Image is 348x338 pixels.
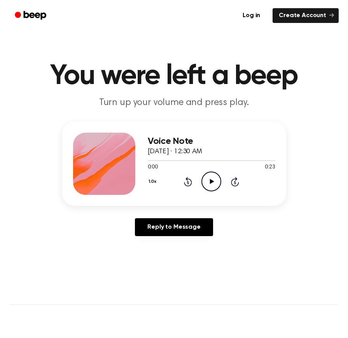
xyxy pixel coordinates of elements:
[9,62,339,90] h1: You were left a beep
[148,163,158,172] span: 0:00
[148,175,159,188] button: 1.0x
[148,148,202,155] span: [DATE] · 12:30 AM
[9,8,53,23] a: Beep
[235,7,268,25] a: Log in
[265,163,275,172] span: 0:23
[25,96,324,109] p: Turn up your volume and press play.
[148,136,275,147] h3: Voice Note
[273,8,339,23] a: Create Account
[135,218,213,236] a: Reply to Message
